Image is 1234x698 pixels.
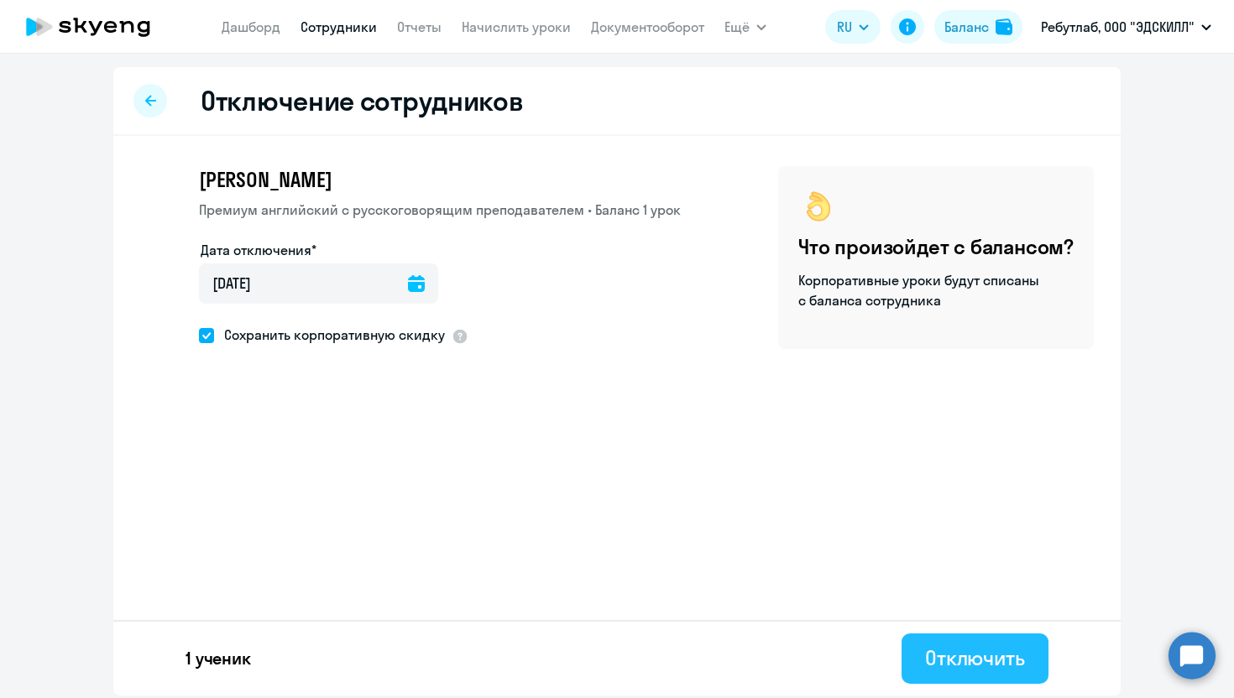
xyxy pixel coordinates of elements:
span: RU [837,17,852,37]
span: Ещё [724,17,750,37]
p: Ребутлаб, ООО "ЭДСКИЛЛ" [1041,17,1195,37]
h2: Отключение сотрудников [201,84,523,117]
button: RU [825,10,881,44]
p: Премиум английский с русскоговорящим преподавателем • Баланс 1 урок [199,200,681,220]
a: Сотрудники [301,18,377,35]
img: ok [798,186,839,227]
span: [PERSON_NAME] [199,166,332,193]
p: Корпоративные уроки будут списаны с баланса сотрудника [798,270,1042,310]
button: Ещё [724,10,766,44]
button: Ребутлаб, ООО "ЭДСКИЛЛ" [1033,7,1220,47]
img: balance [996,18,1012,35]
input: дд.мм.гггг [199,263,438,304]
a: Начислить уроки [462,18,571,35]
button: Балансbalance [934,10,1022,44]
a: Дашборд [222,18,280,35]
span: Сохранить корпоративную скидку [214,325,445,345]
h4: Что произойдет с балансом? [798,233,1074,260]
a: Отчеты [397,18,442,35]
a: Документооборот [591,18,704,35]
div: Баланс [944,17,989,37]
label: Дата отключения* [201,240,316,260]
button: Отключить [902,633,1048,684]
p: 1 ученик [186,647,251,670]
div: Отключить [925,644,1025,671]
